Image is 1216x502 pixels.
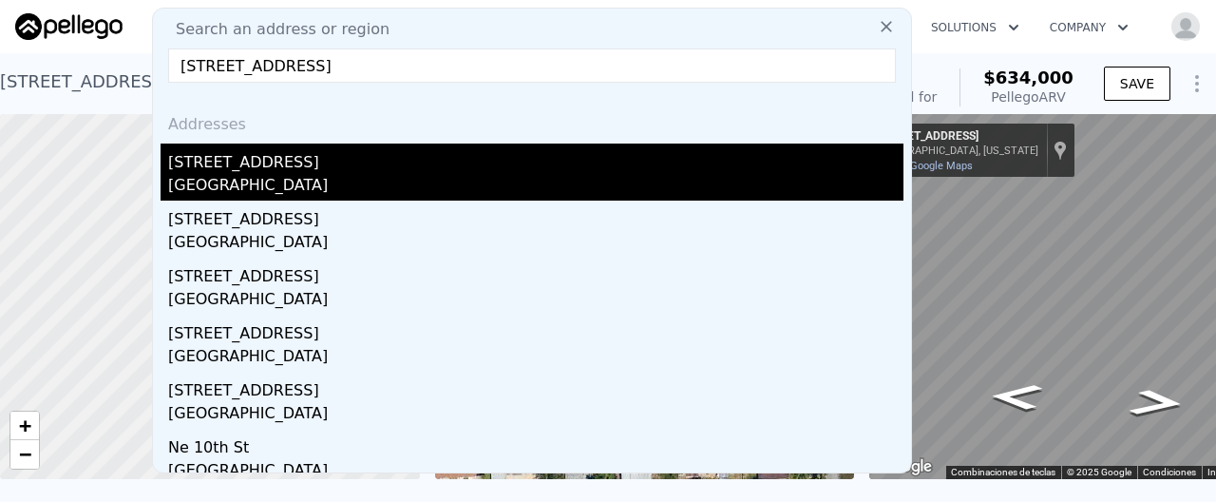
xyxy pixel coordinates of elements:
[983,68,1073,87] span: $634,000
[19,414,31,437] span: +
[168,345,903,372] div: [GEOGRAPHIC_DATA]
[10,412,39,440] a: Zoom in
[951,466,1055,479] button: Combinaciones de teclas
[983,87,1073,106] div: Pellego ARV
[168,402,903,429] div: [GEOGRAPHIC_DATA]
[168,174,903,201] div: [GEOGRAPHIC_DATA]
[161,98,903,144] div: Addresses
[1054,140,1067,161] a: Mostrar ubicación en el mapa
[916,10,1035,45] button: Solutions
[168,315,903,345] div: [STREET_ADDRESS]
[168,144,903,174] div: [STREET_ADDRESS]
[168,258,903,288] div: [STREET_ADDRESS]
[168,288,903,315] div: [GEOGRAPHIC_DATA]
[10,440,39,469] a: Zoom out
[1106,383,1208,423] path: Ir al este, NE 170th St
[1067,467,1131,477] span: © 2025 Google
[1104,67,1170,101] button: SAVE
[168,201,903,231] div: [STREET_ADDRESS]
[161,18,389,41] span: Search an address or region
[877,129,1038,145] div: [STREET_ADDRESS]
[15,13,123,40] img: Pellego
[877,145,1038,157] div: [GEOGRAPHIC_DATA], [US_STATE]
[1170,11,1201,42] img: avatar
[19,442,31,466] span: −
[168,48,896,83] input: Enter an address, city, region, neighborhood or zip code
[1178,65,1216,103] button: Show Options
[168,429,903,459] div: Ne 10th St
[168,231,903,258] div: [GEOGRAPHIC_DATA]
[168,372,903,402] div: [STREET_ADDRESS]
[877,160,973,172] a: Ver en Google Maps
[168,459,903,486] div: [GEOGRAPHIC_DATA]
[1035,10,1144,45] button: Company
[968,377,1065,416] path: Ir al oeste, NE 170th St
[1143,467,1196,477] a: Condiciones (se abre en una nueva pestaña)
